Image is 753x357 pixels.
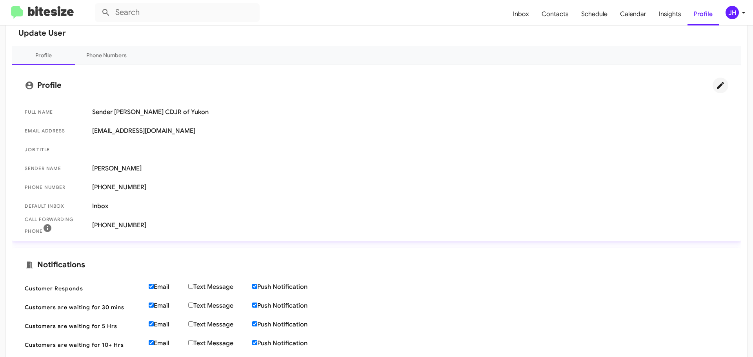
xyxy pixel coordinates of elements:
div: Profile [35,51,52,59]
a: Profile [688,3,719,25]
span: Call Forwarding Phone [25,216,86,235]
span: Email Address [25,127,86,135]
span: Full Name [25,108,86,116]
button: JH [719,6,744,19]
label: Email [149,321,188,328]
input: Push Notification [252,303,257,308]
div: Phone Numbers [86,51,127,59]
span: Default Inbox [25,202,86,210]
input: Email [149,284,154,289]
span: Customers are waiting for 5 Hrs [25,322,142,330]
div: JH [726,6,739,19]
input: Text Message [188,303,193,308]
input: Push Notification [252,284,257,289]
input: Text Message [188,340,193,345]
label: Push Notification [252,321,326,328]
input: Push Notification [252,321,257,326]
a: Schedule [575,3,614,25]
a: Calendar [614,3,653,25]
a: Contacts [535,3,575,25]
label: Email [149,339,188,347]
span: Customer Responds [25,285,142,292]
mat-card-title: Notifications [25,260,728,270]
input: Email [149,303,154,308]
a: Insights [653,3,688,25]
input: Text Message [188,321,193,326]
h2: Update User [18,27,735,40]
a: Inbox [507,3,535,25]
input: Push Notification [252,340,257,345]
input: Search [95,3,260,22]
label: Text Message [188,339,252,347]
label: Email [149,302,188,310]
label: Email [149,283,188,291]
span: Sender Name [25,165,86,172]
label: Text Message [188,321,252,328]
label: Push Notification [252,283,326,291]
input: Email [149,340,154,345]
label: Push Notification [252,339,326,347]
span: [PHONE_NUMBER] [92,183,728,191]
span: Sender [PERSON_NAME] CDJR of Yukon [92,108,728,116]
span: Customers are waiting for 30 mins [25,303,142,311]
label: Push Notification [252,302,326,310]
span: Job Title [25,146,86,154]
span: [PERSON_NAME] [92,165,728,172]
input: Text Message [188,284,193,289]
span: Inbox [92,202,728,210]
input: Email [149,321,154,326]
span: [PHONE_NUMBER] [92,221,728,229]
span: [EMAIL_ADDRESS][DOMAIN_NAME] [92,127,728,135]
span: Customers are waiting for 10+ Hrs [25,341,142,349]
mat-card-title: Profile [25,78,728,93]
label: Text Message [188,302,252,310]
span: Phone number [25,183,86,191]
label: Text Message [188,283,252,291]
